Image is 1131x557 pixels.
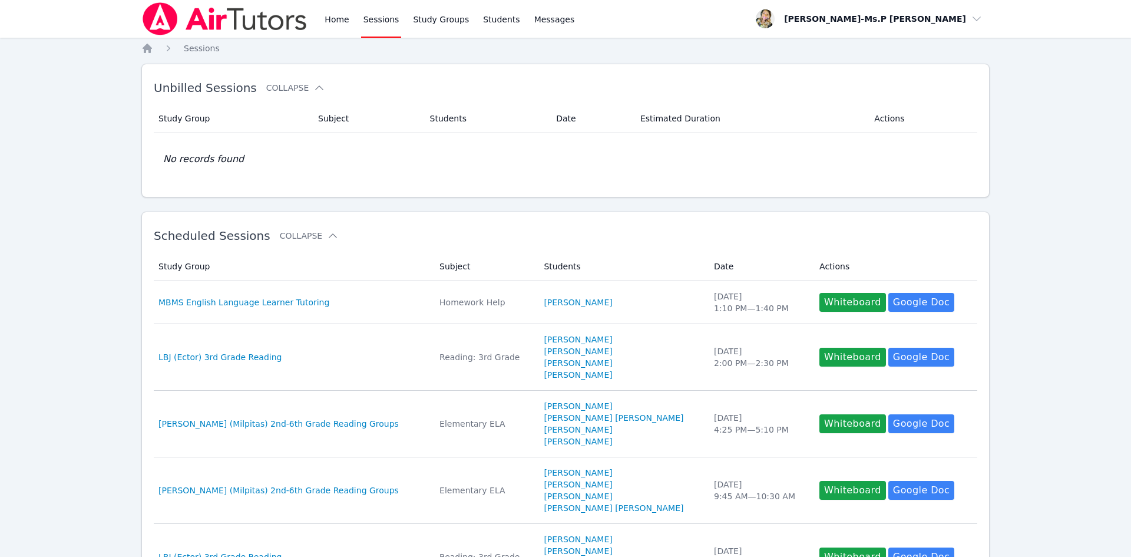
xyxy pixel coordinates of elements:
[534,14,575,25] span: Messages
[439,418,530,430] div: Elementary ELA
[888,293,954,312] a: Google Doc
[633,104,867,133] th: Estimated Duration
[544,424,612,436] a: [PERSON_NAME]
[184,44,220,53] span: Sessions
[549,104,633,133] th: Date
[819,481,886,500] button: Whiteboard
[280,230,339,242] button: Collapse
[544,345,612,357] a: [PERSON_NAME]
[714,412,805,436] div: [DATE] 4:25 PM — 5:10 PM
[544,369,612,381] a: [PERSON_NAME]
[154,81,257,95] span: Unbilled Sessions
[266,82,325,94] button: Collapse
[714,479,805,502] div: [DATE] 9:45 AM — 10:30 AM
[819,414,886,433] button: Whiteboard
[158,351,282,363] a: LBJ (Ector) 3rd Grade Reading
[154,391,977,457] tr: [PERSON_NAME] (Milpitas) 2nd-6th Grade Reading GroupsElementary ELA[PERSON_NAME][PERSON_NAME] [PE...
[439,351,530,363] div: Reading: 3rd Grade
[812,252,977,281] th: Actions
[707,252,812,281] th: Date
[544,502,683,514] a: [PERSON_NAME] [PERSON_NAME]
[423,104,550,133] th: Students
[888,348,954,367] a: Google Doc
[544,357,612,369] a: [PERSON_NAME]
[154,324,977,391] tr: LBJ (Ector) 3rd Grade ReadingReading: 3rd Grade[PERSON_NAME][PERSON_NAME][PERSON_NAME][PERSON_NAM...
[311,104,423,133] th: Subject
[154,133,977,185] td: No records found
[819,293,886,312] button: Whiteboard
[867,104,977,133] th: Actions
[819,348,886,367] button: Whiteboard
[432,252,537,281] th: Subject
[544,334,612,345] a: [PERSON_NAME]
[154,252,432,281] th: Study Group
[714,291,805,314] div: [DATE] 1:10 PM — 1:40 PM
[544,479,612,490] a: [PERSON_NAME]
[544,467,612,479] a: [PERSON_NAME]
[544,400,612,412] a: [PERSON_NAME]
[544,412,683,424] a: [PERSON_NAME] [PERSON_NAME]
[544,490,612,502] a: [PERSON_NAME]
[888,481,954,500] a: Google Doc
[158,296,329,308] a: MBMS English Language Learner Tutoring
[154,229,270,243] span: Scheduled Sessions
[184,42,220,54] a: Sessions
[439,485,530,496] div: Elementary ELA
[141,42,990,54] nav: Breadcrumb
[537,252,707,281] th: Students
[544,436,612,447] a: [PERSON_NAME]
[888,414,954,433] a: Google Doc
[154,457,977,524] tr: [PERSON_NAME] (Milpitas) 2nd-6th Grade Reading GroupsElementary ELA[PERSON_NAME][PERSON_NAME][PER...
[544,545,612,557] a: [PERSON_NAME]
[544,533,612,545] a: [PERSON_NAME]
[544,296,612,308] a: [PERSON_NAME]
[141,2,308,35] img: Air Tutors
[154,104,311,133] th: Study Group
[439,296,530,308] div: Homework Help
[158,418,399,430] a: [PERSON_NAME] (Milpitas) 2nd-6th Grade Reading Groups
[714,345,805,369] div: [DATE] 2:00 PM — 2:30 PM
[158,485,399,496] a: [PERSON_NAME] (Milpitas) 2nd-6th Grade Reading Groups
[154,281,977,324] tr: MBMS English Language Learner TutoringHomework Help[PERSON_NAME][DATE]1:10 PM—1:40 PMWhiteboardGo...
